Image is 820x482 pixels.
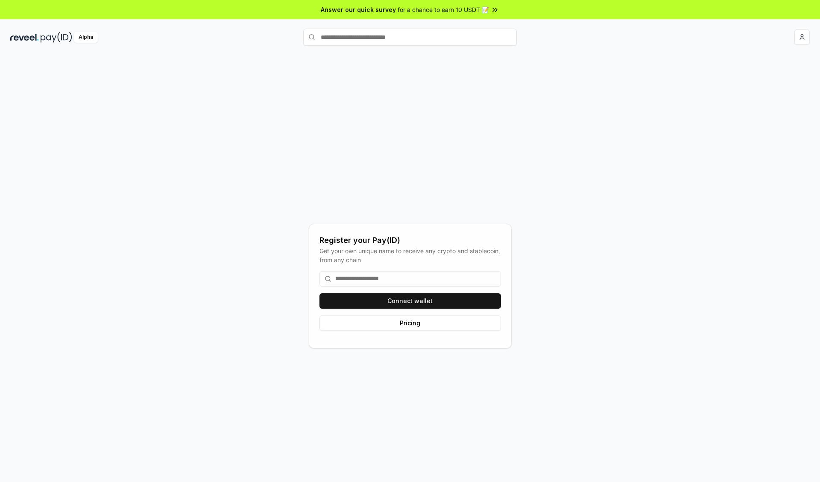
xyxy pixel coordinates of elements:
button: Connect wallet [319,293,501,309]
button: Pricing [319,315,501,331]
div: Alpha [74,32,98,43]
div: Get your own unique name to receive any crypto and stablecoin, from any chain [319,246,501,264]
div: Register your Pay(ID) [319,234,501,246]
span: Answer our quick survey [321,5,396,14]
img: pay_id [41,32,72,43]
img: reveel_dark [10,32,39,43]
span: for a chance to earn 10 USDT 📝 [398,5,489,14]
